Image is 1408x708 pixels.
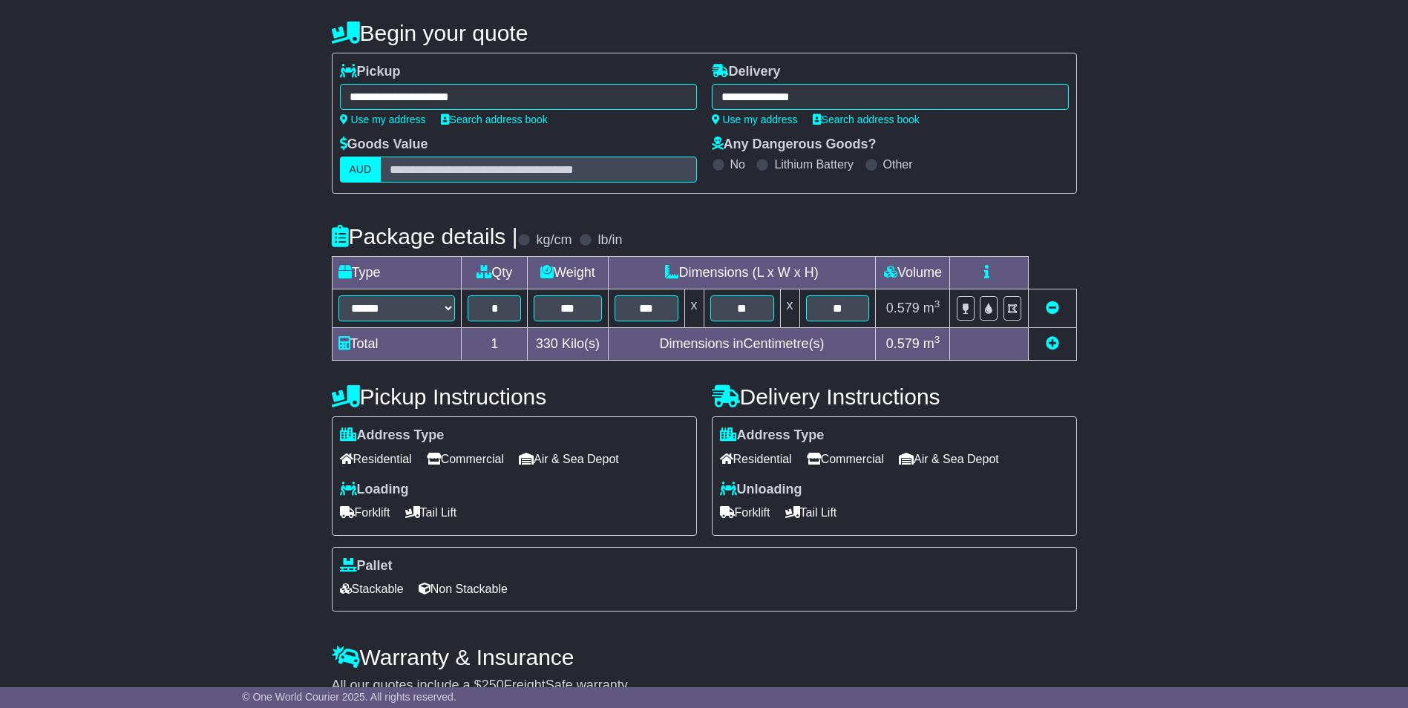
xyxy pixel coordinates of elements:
label: Loading [340,482,409,498]
label: kg/cm [536,232,572,249]
span: Forklift [720,501,770,524]
span: Residential [340,448,412,471]
td: 1 [462,328,528,361]
label: Delivery [712,64,781,80]
label: Address Type [720,427,825,444]
td: Kilo(s) [528,328,609,361]
a: Search address book [813,114,920,125]
span: m [923,336,940,351]
span: Residential [720,448,792,471]
a: Search address book [441,114,548,125]
td: Type [332,257,462,289]
h4: Package details | [332,224,518,249]
label: Any Dangerous Goods? [712,137,877,153]
a: Use my address [712,114,798,125]
label: AUD [340,157,382,183]
td: Total [332,328,462,361]
h4: Pickup Instructions [332,384,697,409]
label: Pallet [340,558,393,574]
span: Commercial [427,448,504,471]
label: Pickup [340,64,401,80]
span: Stackable [340,577,404,600]
span: 250 [482,678,504,692]
td: Volume [876,257,950,289]
label: No [730,157,745,171]
td: Weight [528,257,609,289]
a: Add new item [1046,336,1059,351]
h4: Begin your quote [332,21,1077,45]
td: x [780,289,799,328]
td: x [684,289,704,328]
sup: 3 [934,298,940,309]
h4: Warranty & Insurance [332,645,1077,669]
span: Air & Sea Depot [899,448,999,471]
a: Remove this item [1046,301,1059,315]
sup: 3 [934,334,940,345]
label: Unloading [720,482,802,498]
td: Dimensions in Centimetre(s) [608,328,876,361]
span: Air & Sea Depot [519,448,619,471]
td: Qty [462,257,528,289]
label: Lithium Battery [774,157,854,171]
td: Dimensions (L x W x H) [608,257,876,289]
a: Use my address [340,114,426,125]
span: 0.579 [886,301,920,315]
label: Address Type [340,427,445,444]
span: Non Stackable [419,577,508,600]
label: Goods Value [340,137,428,153]
span: © One World Courier 2025. All rights reserved. [242,691,456,703]
span: Forklift [340,501,390,524]
div: All our quotes include a $ FreightSafe warranty. [332,678,1077,694]
span: Tail Lift [405,501,457,524]
span: m [923,301,940,315]
label: Other [883,157,913,171]
h4: Delivery Instructions [712,384,1077,409]
span: 0.579 [886,336,920,351]
span: Tail Lift [785,501,837,524]
label: lb/in [597,232,622,249]
span: Commercial [807,448,884,471]
span: 330 [536,336,558,351]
